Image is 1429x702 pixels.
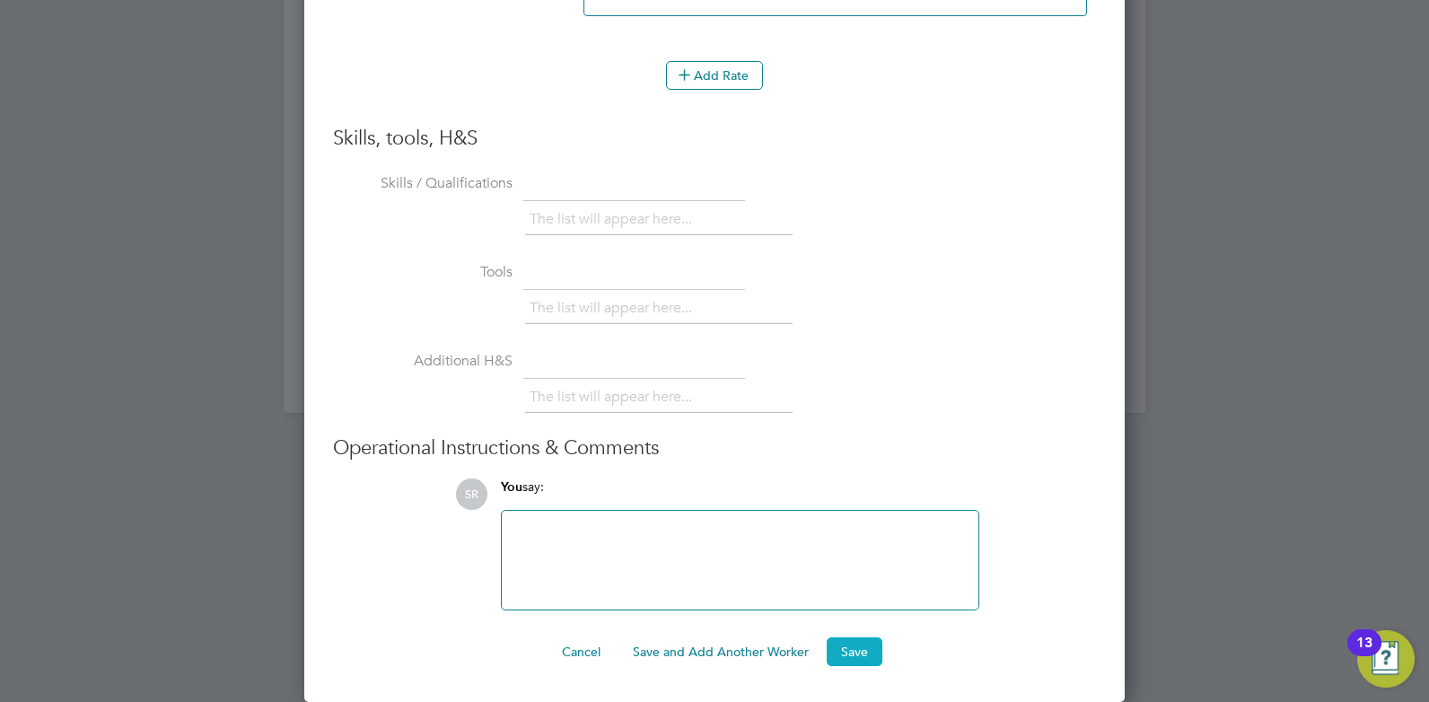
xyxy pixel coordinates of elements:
li: The list will appear here... [530,207,699,232]
button: Cancel [548,637,615,666]
h3: Operational Instructions & Comments [333,435,1096,461]
span: SR [456,478,487,510]
button: Add Rate [666,61,763,90]
label: Tools [333,263,513,282]
label: Skills / Qualifications [333,174,513,193]
li: The list will appear here... [530,296,699,320]
li: The list will appear here... [530,385,699,409]
button: Open Resource Center, 13 new notifications [1357,630,1415,688]
button: Save and Add Another Worker [618,637,823,666]
button: Save [827,637,882,666]
label: Additional H&S [333,352,513,371]
span: You [501,479,522,495]
div: 13 [1356,643,1372,666]
div: say: [501,478,979,510]
h3: Skills, tools, H&S [333,126,1096,152]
